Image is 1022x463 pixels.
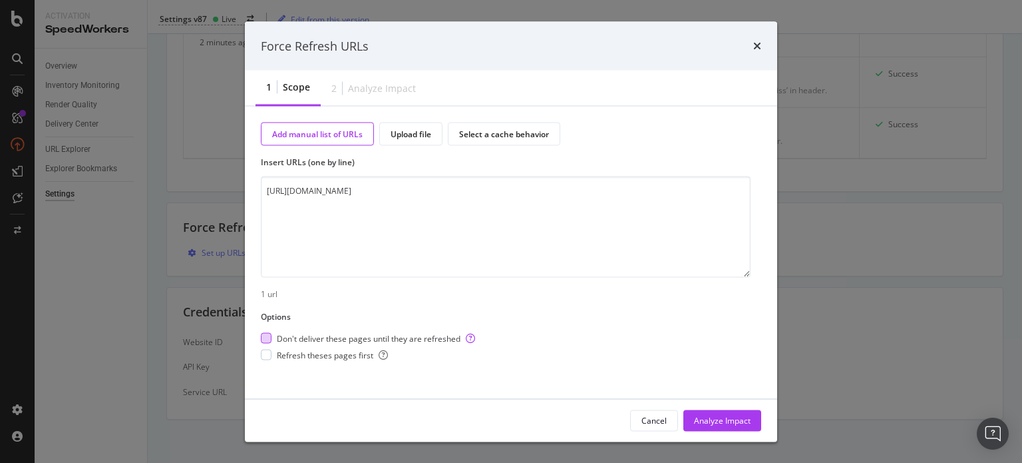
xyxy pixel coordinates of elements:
[261,310,291,322] div: Options
[277,349,388,360] span: Refresh theses pages first
[245,21,777,442] div: modal
[753,37,761,55] div: times
[261,288,761,300] div: 1 url
[272,129,363,140] div: Add manual list of URLs
[261,37,369,55] div: Force Refresh URLs
[266,81,271,94] div: 1
[331,81,337,95] div: 2
[283,81,310,94] div: Scope
[459,129,549,140] div: Select a cache behavior
[683,410,761,431] button: Analyze Impact
[391,129,431,140] div: Upload file
[277,332,475,344] span: Don't deliver these pages until they are refreshed
[348,81,416,95] div: Analyze Impact
[261,177,751,278] textarea: [URL][DOMAIN_NAME]
[630,410,678,431] button: Cancel
[261,157,751,168] label: Insert URLs (one by line)
[977,418,1009,450] div: Open Intercom Messenger
[694,414,751,426] div: Analyze Impact
[641,414,667,426] div: Cancel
